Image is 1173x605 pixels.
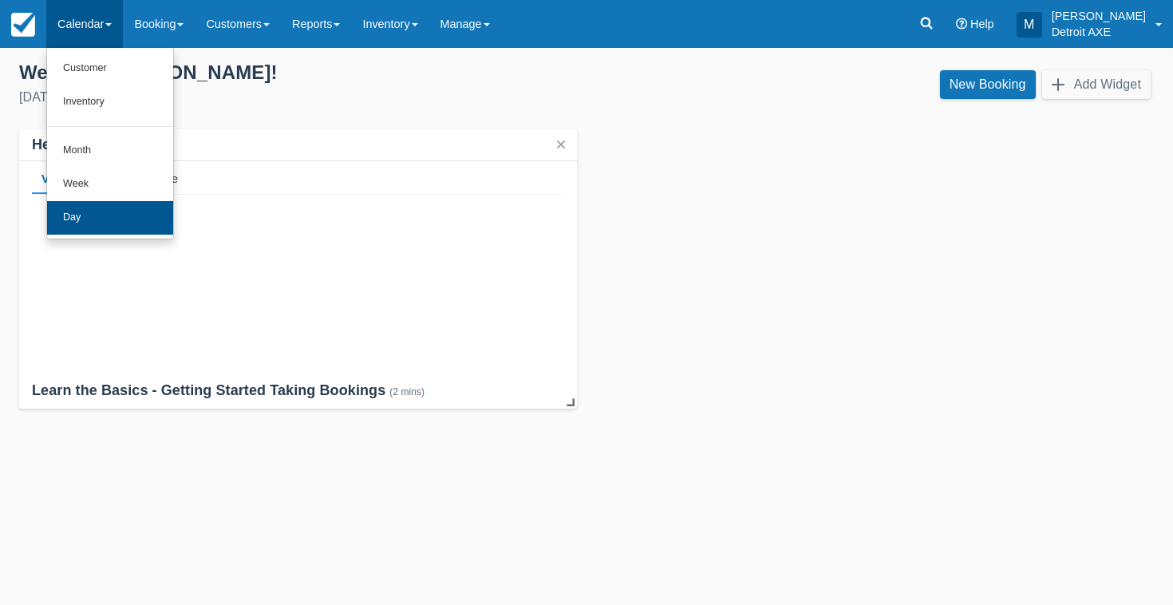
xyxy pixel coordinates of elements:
span: Help [970,18,994,30]
p: Detroit AXE [1052,24,1146,40]
a: Day [47,201,173,235]
div: Video [32,161,82,195]
div: Welcome , [PERSON_NAME] ! [19,61,574,85]
img: checkfront-main-nav-mini-logo.png [11,13,35,37]
a: Month [47,134,173,168]
div: M [1017,12,1042,38]
a: Inventory [47,85,173,119]
a: Week [47,168,173,201]
div: Helpdesk [32,136,97,154]
ul: Calendar [46,48,174,239]
p: [PERSON_NAME] [1052,8,1146,24]
a: Customer [47,52,173,85]
button: Add Widget [1042,70,1151,99]
i: Help [956,18,967,30]
div: [DATE] [19,88,574,107]
div: Learn the Basics - Getting Started Taking Bookings [32,382,564,401]
div: (2 mins) [389,386,425,397]
a: New Booking [940,70,1036,99]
